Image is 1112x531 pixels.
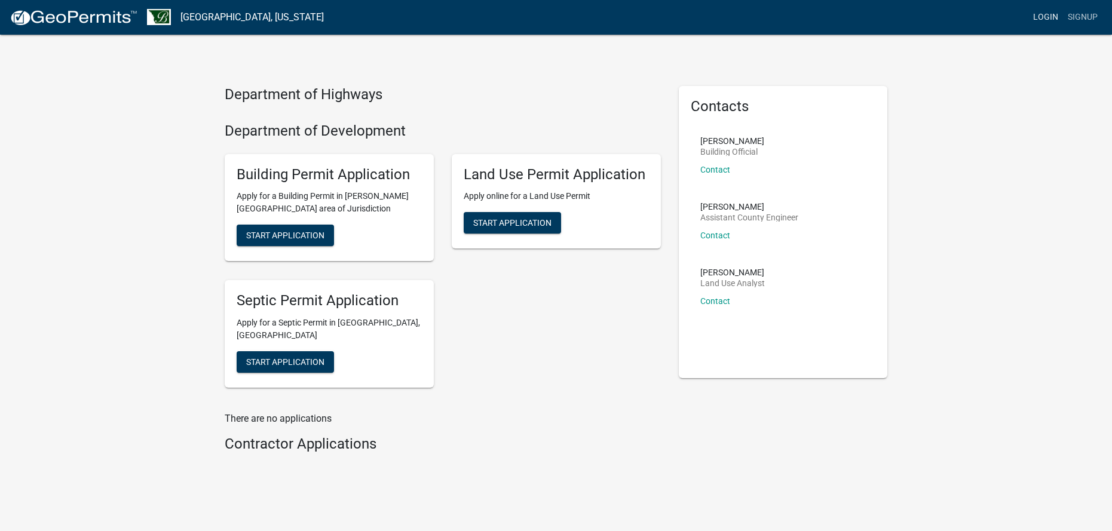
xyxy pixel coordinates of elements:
wm-workflow-list-section: Contractor Applications [225,435,661,458]
p: Apply online for a Land Use Permit [464,190,649,202]
p: [PERSON_NAME] [700,268,765,277]
p: [PERSON_NAME] [700,202,798,211]
a: Contact [700,165,730,174]
a: [GEOGRAPHIC_DATA], [US_STATE] [180,7,324,27]
p: Apply for a Building Permit in [PERSON_NAME][GEOGRAPHIC_DATA] area of Jurisdiction [237,190,422,215]
a: Login [1028,6,1063,29]
button: Start Application [237,225,334,246]
span: Start Application [246,231,324,240]
h4: Department of Development [225,122,661,140]
h4: Department of Highways [225,86,661,103]
span: Start Application [473,218,552,228]
a: Signup [1063,6,1102,29]
button: Start Application [464,212,561,234]
h4: Contractor Applications [225,435,661,453]
p: Land Use Analyst [700,279,765,287]
h5: Contacts [691,98,876,115]
button: Start Application [237,351,334,373]
p: [PERSON_NAME] [700,137,764,145]
h5: Building Permit Application [237,166,422,183]
p: Building Official [700,148,764,156]
p: Assistant County Engineer [700,213,798,222]
a: Contact [700,231,730,240]
a: Contact [700,296,730,306]
h5: Land Use Permit Application [464,166,649,183]
span: Start Application [246,357,324,367]
p: Apply for a Septic Permit in [GEOGRAPHIC_DATA], [GEOGRAPHIC_DATA] [237,317,422,342]
img: Benton County, Minnesota [147,9,171,25]
h5: Septic Permit Application [237,292,422,309]
p: There are no applications [225,412,661,426]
